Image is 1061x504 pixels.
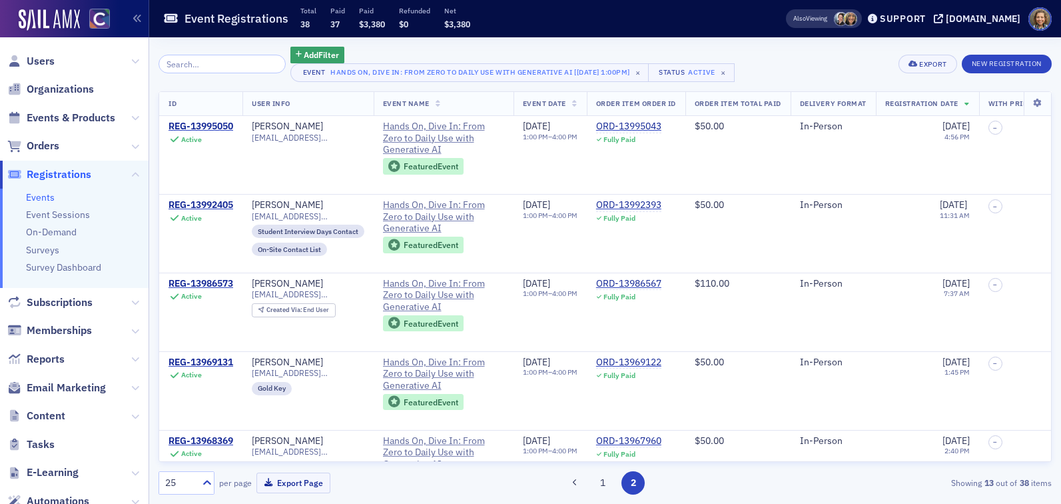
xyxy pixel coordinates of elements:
[26,226,77,238] a: On-Demand
[169,357,233,369] a: REG-13969131
[793,14,806,23] div: Also
[266,307,330,314] div: End User
[603,371,635,380] div: Fully Paid
[552,289,577,298] time: 4:00 PM
[523,120,550,132] span: [DATE]
[181,292,202,301] div: Active
[169,278,233,290] div: REG-13986573
[993,438,997,446] span: –
[181,214,202,223] div: Active
[159,55,286,73] input: Search…
[27,295,93,310] span: Subscriptions
[383,278,504,313] a: Hands On, Dive In: From Zero to Daily Use with Generative AI
[993,281,997,289] span: –
[359,19,385,29] span: $3,380
[219,477,252,489] label: per page
[300,19,310,29] span: 38
[383,199,504,235] a: Hands On, Dive In: From Zero to Daily Use with Generative AI
[252,368,364,378] span: [EMAIL_ADDRESS][DOMAIN_NAME]
[552,367,577,377] time: 4:00 PM
[944,132,970,141] time: 4:56 PM
[944,367,970,377] time: 1:45 PM
[184,11,288,27] h1: Event Registrations
[7,167,91,182] a: Registrations
[252,382,292,395] div: Gold Key
[523,446,548,455] time: 1:00 PM
[300,68,328,77] div: Event
[648,63,735,82] button: StatusActive×
[523,368,577,377] div: –
[552,446,577,455] time: 4:00 PM
[27,54,55,69] span: Users
[523,277,550,289] span: [DATE]
[688,68,715,77] div: Active
[552,132,577,141] time: 4:00 PM
[603,293,635,301] div: Fully Paid
[621,471,645,495] button: 2
[523,367,548,377] time: 1:00 PM
[982,477,996,489] strong: 13
[300,6,316,15] p: Total
[19,9,80,31] img: SailAMX
[252,278,323,290] div: [PERSON_NAME]
[695,199,724,211] span: $50.00
[934,14,1025,23] button: [DOMAIN_NAME]
[596,199,661,211] a: ORD-13992393
[383,435,504,471] a: Hands On, Dive In: From Zero to Daily Use with Generative AI
[383,394,464,411] div: Featured Event
[800,357,867,369] div: In-Person
[632,67,644,79] span: ×
[596,357,661,369] div: ORD-13969122
[523,133,577,141] div: –
[603,450,635,459] div: Fully Paid
[266,305,304,314] span: Created Via :
[1028,7,1052,31] span: Profile
[359,6,385,15] p: Paid
[962,57,1052,69] a: New Registration
[800,121,867,133] div: In-Person
[444,6,470,15] p: Net
[523,447,577,455] div: –
[1017,477,1031,489] strong: 38
[793,14,827,23] span: Viewing
[252,357,323,369] div: [PERSON_NAME]
[942,277,970,289] span: [DATE]
[596,278,661,290] a: ORD-13986567
[940,211,970,220] time: 11:31 AM
[800,278,867,290] div: In-Person
[603,135,635,144] div: Fully Paid
[27,352,65,367] span: Reports
[169,435,233,447] a: REG-13968369
[523,199,550,211] span: [DATE]
[252,133,364,143] span: [EMAIL_ADDRESS][DOMAIN_NAME]
[399,6,430,15] p: Refunded
[885,99,958,108] span: Registration Date
[252,121,323,133] a: [PERSON_NAME]
[27,381,106,395] span: Email Marketing
[523,435,550,447] span: [DATE]
[252,99,290,108] span: User Info
[26,209,90,221] a: Event Sessions
[404,399,458,406] div: Featured Event
[596,99,676,108] span: Order Item Order ID
[942,435,970,447] span: [DATE]
[843,12,857,26] span: Lauren Standiford
[27,437,55,452] span: Tasks
[523,211,548,220] time: 1:00 PM
[7,82,94,97] a: Organizations
[252,435,323,447] a: [PERSON_NAME]
[962,55,1052,73] button: New Registration
[26,244,59,256] a: Surveys
[523,211,577,220] div: –
[596,435,661,447] div: ORD-13967960
[169,121,233,133] a: REG-13995050
[7,139,59,153] a: Orders
[181,449,202,458] div: Active
[695,120,724,132] span: $50.00
[834,12,848,26] span: Pamela Galey-Coleman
